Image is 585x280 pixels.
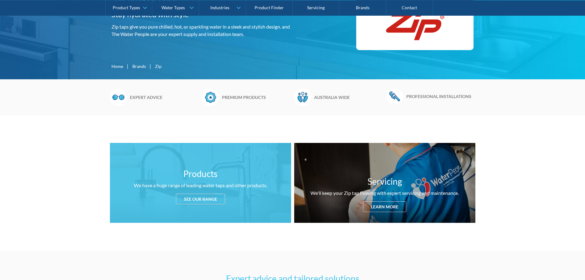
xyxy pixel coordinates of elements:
div: Industries [210,5,229,10]
h6: Professional installations [406,93,475,100]
div: Product Types [113,5,140,10]
img: Zip [384,7,446,44]
h6: Premium products [222,94,291,101]
div: | [126,62,129,70]
h3: Products [183,167,217,180]
a: Home [111,63,123,69]
a: ProductsWe have a huge range of leading water taps and other products.See our range [110,143,291,223]
div: We'll keep your Zip tap flowing with expert servicing and maintenance. [310,189,459,197]
img: Badge [202,89,219,106]
h3: Servicing [368,175,402,188]
h6: Expert advice [130,94,199,101]
img: Wrench [386,89,403,104]
img: Waterpeople Symbol [294,89,311,106]
img: Glasses [110,89,127,106]
h6: Australia wide [314,94,383,101]
div: | [149,62,152,70]
p: Zip taps give you pure chilled, hot, or sparkling water in a sleek and stylish design. and The Wa... [111,23,290,38]
div: See our range [176,194,225,204]
a: Brands [132,63,146,69]
a: ServicingWe'll keep your Zip tap flowing with expert servicing and maintenance.Learn more [294,143,475,223]
div: Learn more [363,201,406,212]
div: Zip [155,63,162,69]
div: Water Types [162,5,185,10]
div: We have a huge range of leading water taps and other products. [134,182,267,189]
